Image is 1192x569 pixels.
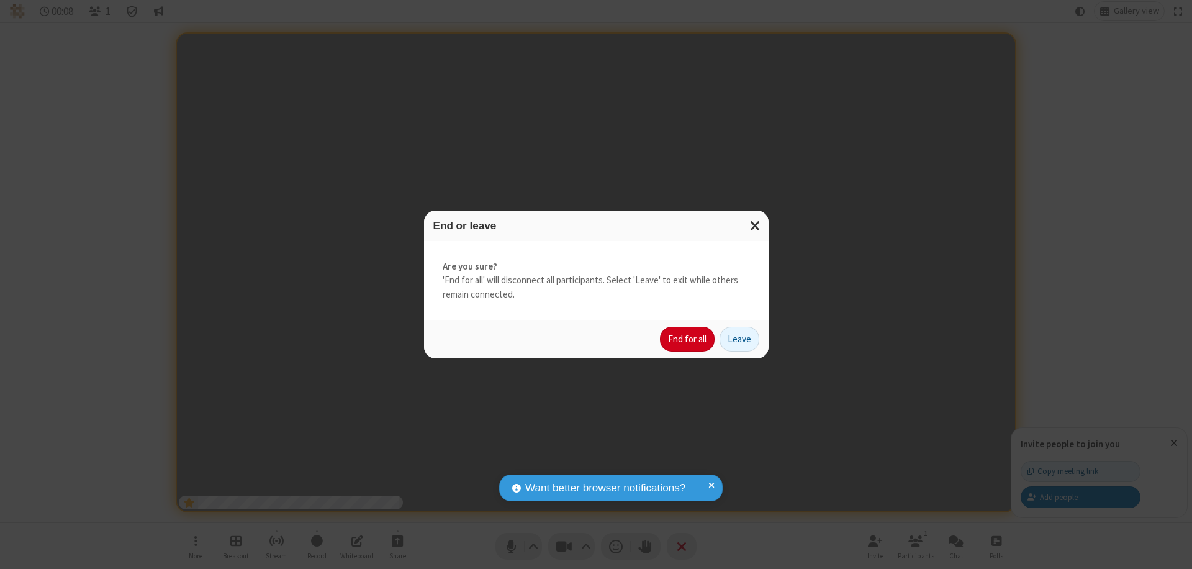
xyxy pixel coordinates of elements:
span: Want better browser notifications? [525,480,685,496]
button: End for all [660,327,715,352]
button: Close modal [743,211,769,241]
button: Leave [720,327,759,352]
div: 'End for all' will disconnect all participants. Select 'Leave' to exit while others remain connec... [424,241,769,321]
h3: End or leave [433,220,759,232]
strong: Are you sure? [443,260,750,274]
